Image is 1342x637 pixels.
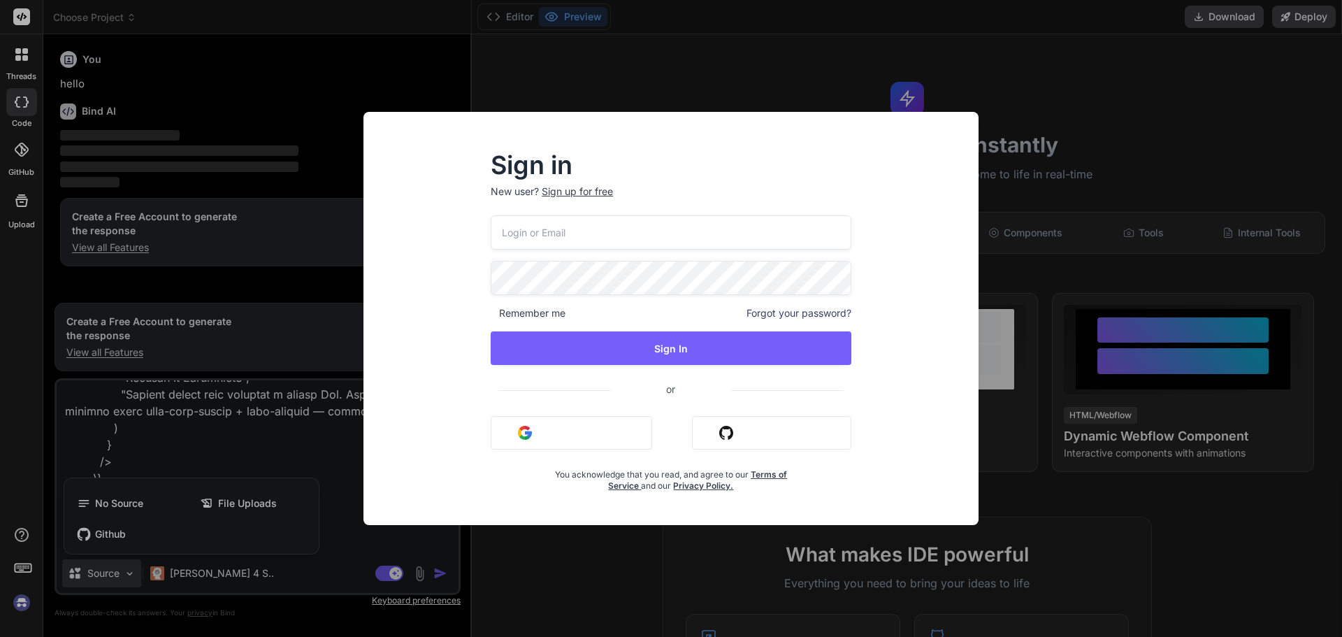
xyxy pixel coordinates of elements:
button: Sign in with Google [491,416,652,450]
button: Sign in with Github [692,416,851,450]
span: Remember me [491,306,565,320]
span: or [610,372,731,406]
img: github [719,426,733,440]
input: Login or Email [491,215,851,250]
div: You acknowledge that you read, and agree to our and our [551,461,791,492]
button: Sign In [491,331,851,365]
img: google [518,426,532,440]
h2: Sign in [491,154,851,176]
p: New user? [491,185,851,215]
div: Sign up for free [542,185,613,199]
a: Terms of Service [608,469,787,491]
a: Privacy Policy. [673,480,733,491]
span: Forgot your password? [746,306,851,320]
